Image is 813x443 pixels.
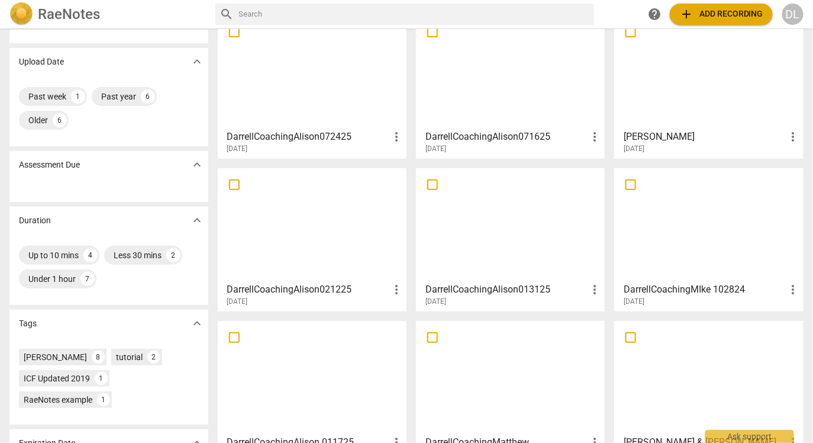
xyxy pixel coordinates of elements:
[24,373,90,384] div: ICF Updated 2019
[92,351,105,364] div: 8
[420,172,601,306] a: DarrellCoachingAlison013125[DATE]
[95,372,108,385] div: 1
[190,54,204,69] span: expand_more
[624,144,644,154] span: [DATE]
[786,283,801,297] span: more_vert
[647,7,662,21] span: help
[147,351,160,364] div: 2
[425,297,446,307] span: [DATE]
[19,317,37,330] p: Tags
[28,114,48,126] div: Older
[38,6,100,23] h2: RaeNotes
[188,314,206,332] button: Show more
[389,130,404,144] span: more_vert
[624,283,786,297] h3: DarrellCoachingMIke 102824
[114,249,162,261] div: Less 30 mins
[679,7,763,21] span: Add recording
[588,130,602,144] span: more_vert
[141,89,155,104] div: 6
[101,91,136,102] div: Past year
[166,248,180,262] div: 2
[28,273,76,285] div: Under 1 hour
[618,20,799,153] a: [PERSON_NAME][DATE]
[116,351,143,363] div: tutorial
[782,4,804,25] button: DL
[220,7,234,21] span: search
[670,4,773,25] button: Upload
[97,393,110,406] div: 1
[227,130,389,144] h3: DarrellCoachingAlison072425
[624,297,644,307] span: [DATE]
[227,297,248,307] span: [DATE]
[222,20,402,153] a: DarrellCoachingAlison072425[DATE]
[389,283,404,297] span: more_vert
[190,213,204,227] span: expand_more
[188,156,206,174] button: Show more
[24,351,87,363] div: [PERSON_NAME]
[71,89,85,104] div: 1
[19,214,51,227] p: Duration
[227,283,389,297] h3: DarrellCoachingAlison021225
[9,2,206,26] a: LogoRaeNotes
[588,283,602,297] span: more_vert
[420,20,601,153] a: DarrellCoachingAlison071625[DATE]
[222,172,402,306] a: DarrellCoachingAlison021225[DATE]
[53,113,67,127] div: 6
[190,316,204,330] span: expand_more
[644,4,665,25] a: Help
[190,158,204,172] span: expand_more
[425,283,588,297] h3: DarrellCoachingAlison013125
[83,248,98,262] div: 4
[24,394,92,406] div: RaeNotes example
[9,2,33,26] img: Logo
[239,5,590,24] input: Search
[19,56,64,68] p: Upload Date
[624,130,786,144] h3: Angela&Diana
[188,53,206,70] button: Show more
[786,130,801,144] span: more_vert
[19,159,80,171] p: Assessment Due
[188,211,206,229] button: Show more
[28,249,79,261] div: Up to 10 mins
[80,272,95,286] div: 7
[618,172,799,306] a: DarrellCoachingMIke 102824[DATE]
[425,130,588,144] h3: DarrellCoachingAlison071625
[425,144,446,154] span: [DATE]
[28,91,66,102] div: Past week
[705,430,794,443] div: Ask support
[227,144,248,154] span: [DATE]
[679,7,693,21] span: add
